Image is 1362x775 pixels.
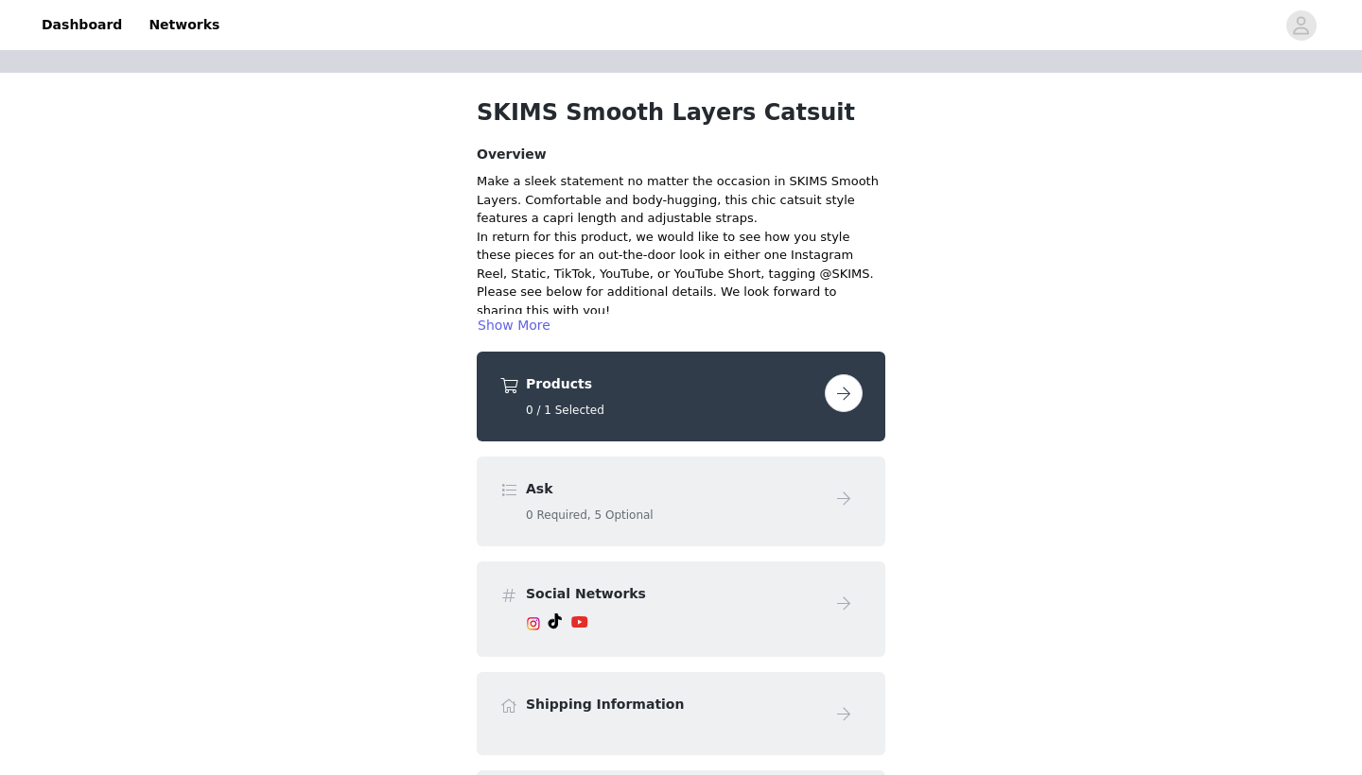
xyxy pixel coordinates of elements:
div: Products [477,352,885,441]
h1: SKIMS Smooth Layers Catsuit [477,95,885,129]
p: In return for this product, we would like to see how you style these pieces for an out-the-door l... [477,228,885,284]
h4: Products [526,374,817,394]
h4: Overview [477,145,885,164]
h5: 0 / 1 Selected [526,402,817,419]
p: Please see below for additional details. We look forward to sharing this with you! [477,283,885,319]
button: Show More [477,314,551,336]
h4: Ask [526,479,817,499]
h4: Shipping Information [526,695,817,715]
div: Social Networks [477,561,885,657]
h4: Social Networks [526,584,817,604]
a: Networks [137,4,231,46]
div: Make a sleek statement no matter the occasion in SKIMS Smooth Layers. Comfortable and body-huggin... [477,172,885,228]
div: Shipping Information [477,672,885,755]
img: Instagram Icon [526,616,541,631]
div: avatar [1292,10,1310,41]
a: Dashboard [30,4,133,46]
div: Ask [477,456,885,546]
h5: 0 Required, 5 Optional [526,507,817,524]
